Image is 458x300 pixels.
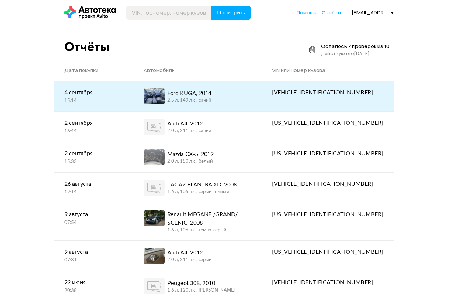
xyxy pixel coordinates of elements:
div: Audi A4, 2012 [167,120,211,128]
input: VIN, госномер, номер кузова [126,6,212,20]
div: 2.0 л, 150 л.c., белый [167,158,214,165]
a: [VEHICLE_IDENTIFICATION_NUMBER] [262,173,394,195]
a: [US_VEHICLE_IDENTIFICATION_NUMBER] [262,241,394,263]
a: [US_VEHICLE_IDENTIFICATION_NUMBER] [262,142,394,165]
div: [VEHICLE_IDENTIFICATION_NUMBER] [272,180,383,188]
a: 2 сентября16:44 [54,112,133,142]
a: 4 сентября15:14 [54,81,133,111]
a: Ford KUGA, 20142.5 л, 149 л.c., синий [133,81,262,111]
div: 1.6 л, 106 л.c., темно-серый [167,227,251,233]
div: 19:14 [64,189,123,196]
div: [US_VEHICLE_IDENTIFICATION_NUMBER] [272,210,383,219]
div: Mazda CX-5, 2012 [167,150,214,158]
a: 2 сентября15:33 [54,142,133,172]
div: VIN или номер кузова [272,67,383,74]
div: 2.0 л, 211 л.c., синий [167,128,211,134]
div: 2 сентября [64,149,123,158]
div: Renault MEGANE /GRAND/ SCENIC, 2008 [167,210,251,227]
div: 15:14 [64,98,123,104]
div: [US_VEHICLE_IDENTIFICATION_NUMBER] [272,119,383,127]
div: 07:54 [64,220,123,226]
div: Отчёты [64,39,109,54]
a: 9 августа07:31 [54,241,133,271]
div: 20:38 [64,288,123,294]
a: TAGAZ ELANTRA XD, 20081.6 л, 105 л.c., серый темный [133,173,262,203]
a: 26 августа19:14 [54,173,133,203]
a: [VEHICLE_IDENTIFICATION_NUMBER] [262,271,394,294]
div: Осталось 7 проверок из 10 [321,43,389,50]
div: 07:31 [64,257,123,264]
a: Audi A4, 20122.0 л, 211 л.c., серый [133,241,262,271]
div: 2 сентября [64,119,123,127]
div: [VEHICLE_IDENTIFICATION_NUMBER] [272,88,383,97]
a: [US_VEHICLE_IDENTIFICATION_NUMBER] [262,203,394,226]
a: Audi A4, 20122.0 л, 211 л.c., синий [133,112,262,142]
a: Помощь [297,9,317,16]
div: Автомобиль [144,67,251,74]
a: Mazda CX-5, 20122.0 л, 150 л.c., белый [133,142,262,172]
div: [VEHICLE_IDENTIFICATION_NUMBER] [272,278,383,287]
div: Ford KUGA, 2014 [167,89,211,97]
div: TAGAZ ELANTRA XD, 2008 [167,180,237,189]
div: 2.5 л, 149 л.c., синий [167,97,211,104]
div: Действуют до [DATE] [321,50,389,57]
div: 1.6 л, 105 л.c., серый темный [167,189,237,195]
a: 9 августа07:54 [54,203,133,233]
div: [EMAIL_ADDRESS][DOMAIN_NAME] [352,9,394,16]
div: [US_VEHICLE_IDENTIFICATION_NUMBER] [272,149,383,158]
div: Audi A4, 2012 [167,248,212,257]
div: Peugeot 308, 2010 [167,279,235,287]
button: Проверить [211,6,251,20]
a: [US_VEHICLE_IDENTIFICATION_NUMBER] [262,112,394,134]
a: [VEHICLE_IDENTIFICATION_NUMBER] [262,81,394,104]
div: 4 сентября [64,88,123,97]
span: Проверить [217,10,245,15]
div: 15:33 [64,159,123,165]
div: 9 августа [64,248,123,256]
div: 9 августа [64,210,123,219]
div: 16:44 [64,128,123,135]
div: 2.0 л, 211 л.c., серый [167,257,212,263]
div: [US_VEHICLE_IDENTIFICATION_NUMBER] [272,248,383,256]
div: 1.6 л, 120 л.c., [PERSON_NAME] [167,287,235,294]
div: 22 июня [64,278,123,287]
div: 26 августа [64,180,123,188]
div: Дата покупки [64,67,123,74]
a: Renault MEGANE /GRAND/ SCENIC, 20081.6 л, 106 л.c., темно-серый [133,203,262,240]
a: Отчёты [322,9,341,16]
